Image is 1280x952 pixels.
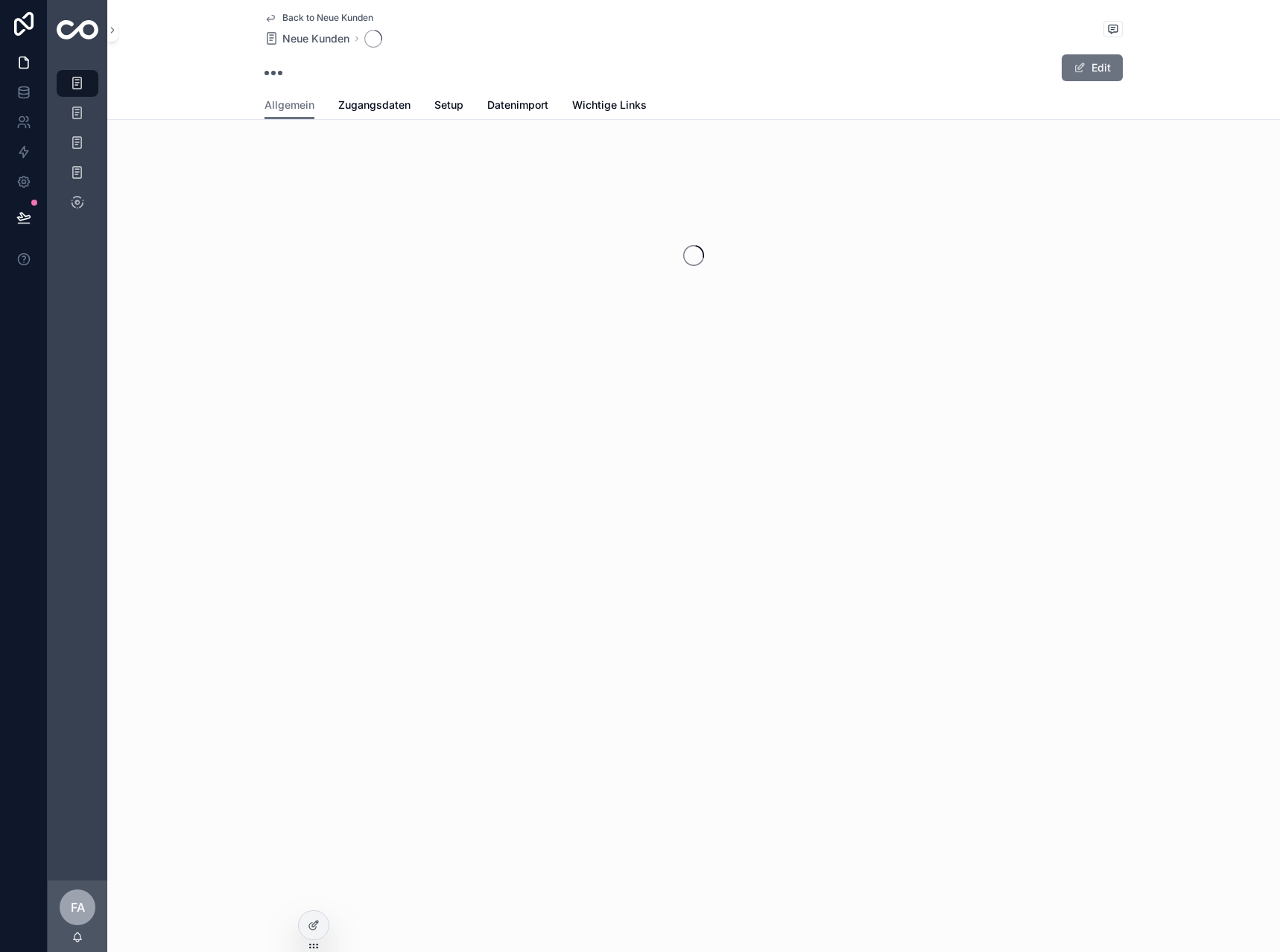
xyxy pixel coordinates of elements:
[434,98,463,112] span: Setup
[264,12,373,24] a: Back to Neue Kunden
[264,98,314,112] span: Allgemein
[282,12,373,24] span: Back to Neue Kunden
[282,31,349,46] span: Neue Kunden
[338,92,411,121] a: Zugangsdaten
[48,60,107,235] div: scrollable content
[57,20,98,39] img: App logo
[71,898,85,916] span: FA
[264,92,314,120] a: Allgemein
[572,92,647,121] a: Wichtige Links
[1062,54,1123,81] button: Edit
[487,98,548,112] span: Datenimport
[338,98,411,112] span: Zugangsdaten
[434,92,463,121] a: Setup
[487,92,548,121] a: Datenimport
[572,98,647,112] span: Wichtige Links
[264,31,349,46] a: Neue Kunden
